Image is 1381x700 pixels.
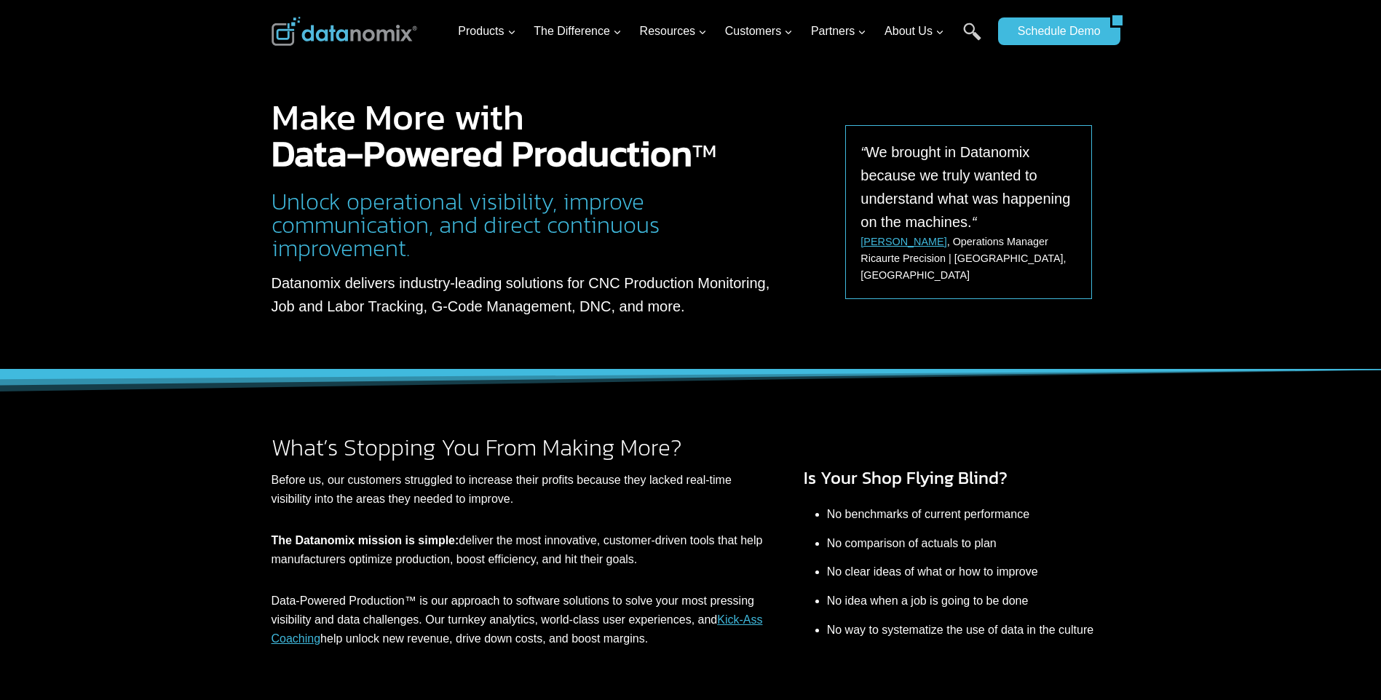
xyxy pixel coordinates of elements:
[272,613,763,645] a: Kick-Ass Coaching
[827,586,1110,616] li: No idea when a job is going to be done
[860,236,946,247] a: [PERSON_NAME]
[458,22,515,41] span: Products
[534,22,622,41] span: The Difference
[972,214,977,230] em: “
[452,8,991,55] nav: Primary Navigation
[860,140,1077,234] p: We brought in Datanomix because we truly wanted to understand what was happening on the machines.
[827,557,1110,586] li: No clear ideas of what or how to improve
[272,592,763,648] p: Data-Powered Production™ is our approach to software solutions to solve your most pressing visibi...
[725,22,793,41] span: Customers
[272,190,783,260] h2: Unlock operational visibility, improve communication, and direct continuous improvement.
[860,144,866,160] em: “
[272,17,417,46] img: Datanomix
[827,616,1110,645] li: No way to systematize the use of data in the culture
[272,99,783,172] h1: Make More with
[885,22,944,41] span: About Us
[860,250,1077,284] p: Ricaurte Precision | [GEOGRAPHIC_DATA], [GEOGRAPHIC_DATA]
[640,22,707,41] span: Resources
[272,531,763,568] p: deliver the most innovative, customer-driven tools that help manufacturers optimize production, b...
[272,471,763,508] p: Before us, our customers struggled to increase their profits because they lacked real-time visibi...
[692,137,716,164] sup: TM
[998,17,1110,45] a: Schedule Demo
[827,500,1110,529] li: No benchmarks of current performance
[272,126,692,180] strong: Data-Powered Production
[272,534,459,546] strong: The Datanomix mission is simple:
[811,22,866,41] span: Partners
[860,234,1048,250] p: , Operations Manager
[827,529,1110,558] li: No comparison of actuals to plan
[272,271,783,318] p: Datanomix delivers industry-leading solutions for CNC Production Monitoring, Job and Labor Tracki...
[963,23,981,55] a: Search
[804,465,1110,491] h3: Is Your Shop Flying Blind?
[272,436,763,459] h2: What’s Stopping You From Making More?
